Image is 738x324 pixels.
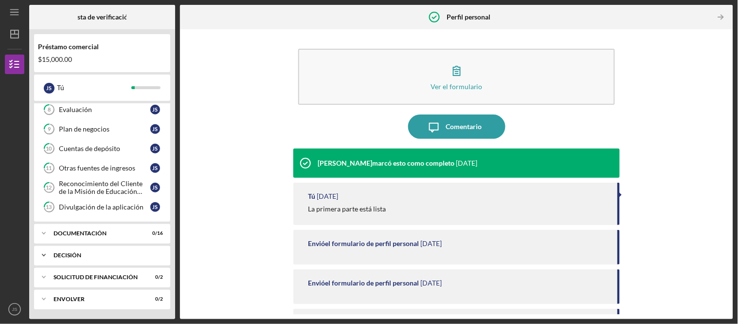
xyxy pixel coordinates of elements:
[46,204,52,210] tspan: 13
[59,179,143,203] font: Reconocimiento del Cliente de la Misión de Educación Financiera
[38,55,72,63] font: $15,000.00
[153,184,155,191] font: J
[59,144,120,152] font: Cuentas de depósito
[152,230,155,236] font: 0
[72,13,132,21] font: Lista de verificación
[39,158,165,178] a: 11Otras fuentes de ingresosJS
[158,274,160,280] font: /
[420,279,442,287] font: [DATE]
[46,146,53,152] tspan: 10
[153,126,155,132] font: J
[308,239,325,248] font: Envió
[420,279,442,287] time: 24/09/2025 20:42
[155,145,158,152] font: S
[48,107,51,113] tspan: 8
[160,296,163,302] font: 2
[155,165,158,171] font: S
[325,239,419,248] font: el formulario de perfil personal
[39,119,165,139] a: 9Plan de negociosJS
[12,307,17,312] text: JS
[153,165,155,171] font: J
[39,178,165,197] a: 12Reconocimiento del Cliente de la Misión de Educación FinancieraJS
[456,159,477,167] time: 26/09/2025 18:05
[59,125,109,133] font: Plan de negocios
[456,159,477,167] font: [DATE]
[48,126,51,133] tspan: 9
[318,159,372,167] font: [PERSON_NAME]
[155,126,158,132] font: S
[317,192,338,200] font: [DATE]
[158,296,160,302] font: /
[155,296,158,302] font: 0
[39,139,165,158] a: 10Cuentas de depósitoJS
[59,203,144,211] font: Divulgación de la aplicación
[308,279,325,287] font: Envió
[5,300,24,319] button: JS
[420,240,442,248] time: 24/09/2025 20:47
[431,82,483,91] font: Ver el formulario
[155,106,158,113] font: S
[447,13,491,21] font: Perfil personal
[39,197,165,217] a: 13Divulgación de la aplicaciónJS
[317,192,338,200] time: 24/09/2025 20:57
[153,145,155,152] font: J
[46,165,52,172] tspan: 11
[420,239,442,248] font: [DATE]
[46,185,52,191] tspan: 12
[446,122,482,131] font: Comentario
[59,164,135,172] font: Otras fuentes de ingresos
[298,49,614,105] button: Ver el formulario
[155,184,158,191] font: S
[308,205,386,213] font: La primera parte está lista
[153,204,155,210] font: J
[54,229,107,237] font: Documentación
[54,251,81,259] font: Decisión
[155,230,157,236] font: /
[325,279,419,287] font: el formulario de perfil personal
[308,192,315,200] font: Tú
[155,274,158,280] font: 0
[39,100,165,119] a: 8EvaluaciónJS
[157,230,163,236] font: 16
[59,105,92,114] font: Evaluación
[372,159,454,167] font: marcó esto como completo
[153,106,155,113] font: J
[155,204,158,210] font: S
[38,42,99,51] font: Préstamo comercial
[54,273,138,281] font: Solicitud de financiación
[47,85,49,91] font: J
[160,274,163,280] font: 2
[49,85,52,91] font: S
[408,114,505,139] button: Comentario
[57,83,64,92] font: Tú
[54,295,85,303] font: Envolver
